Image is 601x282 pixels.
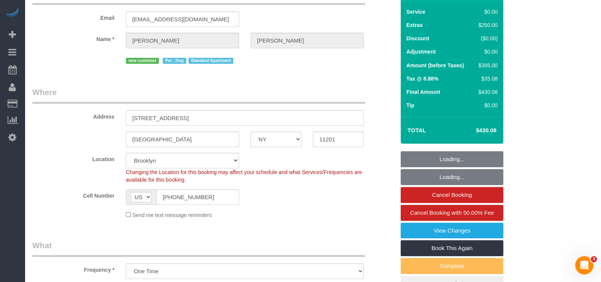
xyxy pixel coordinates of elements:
h4: $430.08 [453,127,496,134]
label: Discount [406,35,429,42]
img: Automaid Logo [5,8,20,18]
label: Cell Number [27,189,120,200]
div: $0.00 [476,8,498,16]
a: Book This Again [401,240,503,256]
legend: What [32,240,365,257]
input: Zip Code [313,131,364,147]
div: ($0.00) [476,35,498,42]
div: $430.08 [476,88,498,96]
label: Adjustment [406,48,436,55]
label: Extras [406,21,423,29]
div: $0.00 [476,101,498,109]
span: Pet - Dog [163,58,186,64]
input: Last Name [251,33,364,48]
input: Cell Number [156,189,239,205]
label: Final Amount [406,88,440,96]
a: Cancel Booking with 50.00% Fee [401,205,503,221]
label: Name * [27,33,120,43]
span: Standard Apartment [189,58,234,64]
input: First Name [126,33,239,48]
input: City [126,131,239,147]
label: Tax @ 8.88% [406,75,438,82]
div: $250.00 [476,21,498,29]
strong: Total [408,127,426,133]
div: $35.08 [476,75,498,82]
label: Location [27,153,120,163]
label: Email [27,11,120,22]
input: Email [126,11,239,27]
span: new customer [126,58,159,64]
label: Amount (before Taxes) [406,62,464,69]
span: 3 [591,256,597,262]
span: Send me text message reminders [132,212,212,218]
div: $0.00 [476,48,498,55]
a: View Changes [401,223,503,239]
label: Service [406,8,425,16]
label: Tip [406,101,414,109]
legend: Where [32,87,365,104]
a: Cancel Booking [401,187,503,203]
label: Frequency * [27,263,120,274]
div: $395.00 [476,62,498,69]
span: Changing the Location for this booking may affect your schedule and what Services/Frequencies are... [126,169,362,183]
span: Cancel Booking with 50.00% Fee [410,209,494,216]
label: Address [27,110,120,120]
iframe: Intercom live chat [575,256,593,274]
